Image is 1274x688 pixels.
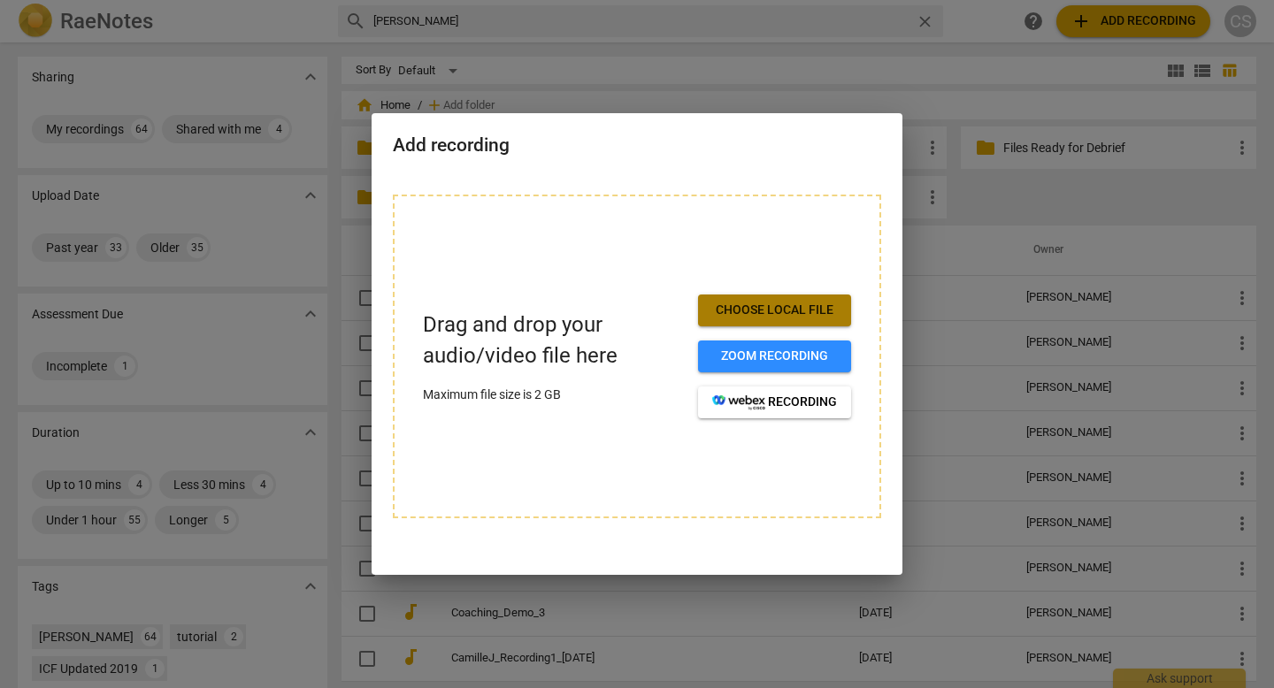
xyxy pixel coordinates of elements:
[712,394,837,411] span: recording
[698,294,851,326] button: Choose local file
[712,302,837,319] span: Choose local file
[698,340,851,372] button: Zoom recording
[712,348,837,365] span: Zoom recording
[698,386,851,418] button: recording
[393,134,881,157] h2: Add recording
[423,310,684,371] p: Drag and drop your audio/video file here
[423,386,684,404] p: Maximum file size is 2 GB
